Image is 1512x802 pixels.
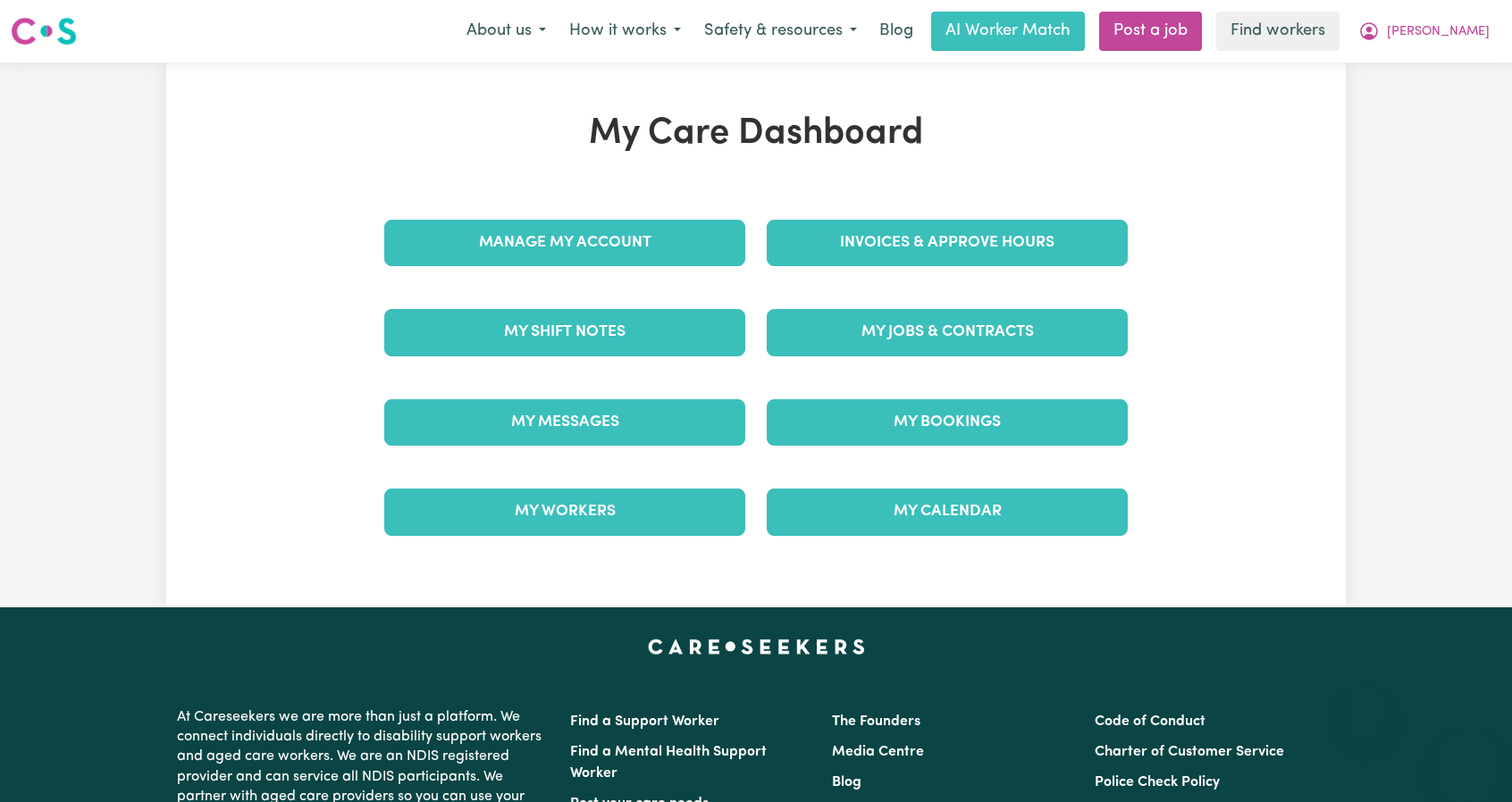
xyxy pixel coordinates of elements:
a: My Jobs & Contracts [767,309,1128,355]
a: My Messages [384,399,745,446]
a: Manage My Account [384,220,745,266]
a: Careseekers logo [11,11,77,52]
button: How it works [558,13,693,50]
a: My Shift Notes [384,309,745,355]
a: Media Centre [832,745,924,759]
button: About us [455,13,558,50]
h1: My Care Dashboard [374,113,1138,155]
a: Blog [869,12,924,51]
a: My Calendar [767,489,1128,535]
a: Find workers [1216,12,1340,51]
iframe: Close message [1348,688,1383,723]
span: [PERSON_NAME] [1387,22,1490,42]
a: Find a Mental Health Support Worker [570,745,767,781]
a: Invoices & Approve Hours [767,220,1128,266]
a: Careseekers home page [648,639,865,654]
a: AI Worker Match [931,12,1085,51]
img: Careseekers logo [11,15,77,47]
a: Police Check Policy [1095,775,1220,789]
iframe: Button to launch messaging window [1441,731,1498,788]
a: Charter of Customer Service [1095,745,1284,759]
a: My Bookings [767,399,1128,446]
a: Post a job [1099,12,1202,51]
a: My Workers [384,489,745,535]
button: My Account [1347,13,1501,50]
a: Code of Conduct [1095,714,1205,729]
a: Find a Support Worker [570,714,719,729]
a: The Founders [832,714,920,729]
button: Safety & resources [693,13,869,50]
a: Blog [832,775,861,789]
